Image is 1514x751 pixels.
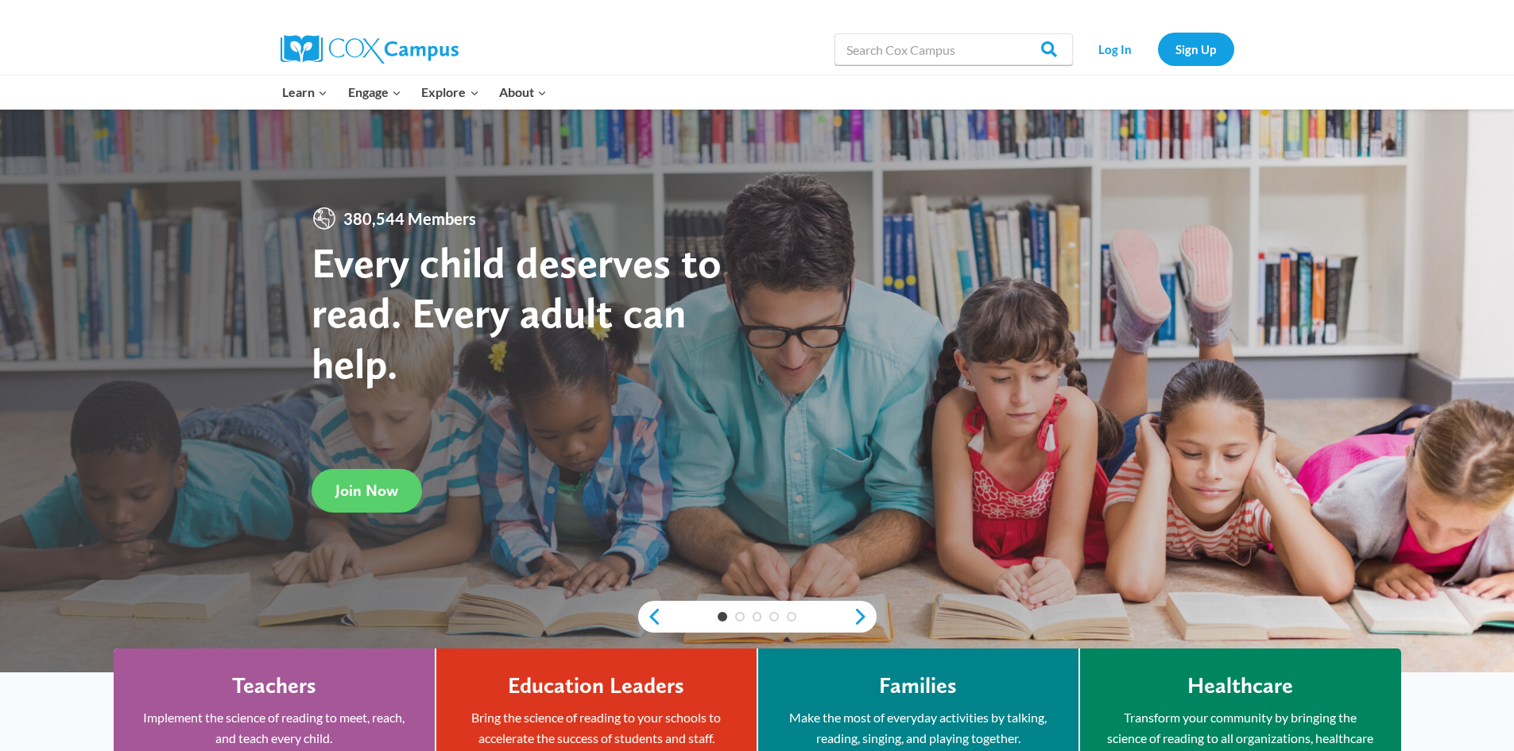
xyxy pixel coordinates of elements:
[1081,33,1234,65] nav: Secondary Navigation
[337,206,482,231] span: 380,544 Members
[769,612,779,621] a: 4
[281,35,459,64] img: Cox Campus
[273,75,557,109] nav: Primary Navigation
[1187,672,1293,699] h4: Healthcare
[508,672,684,699] h4: Education Leaders
[787,612,796,621] a: 5
[460,707,733,748] p: Bring the science of reading to your schools to accelerate the success of students and staff.
[753,612,762,621] a: 3
[499,82,547,103] span: About
[735,612,745,621] a: 2
[335,481,398,500] span: Join Now
[853,607,877,626] a: next
[312,237,722,389] strong: Every child deserves to read. Every adult can help.
[638,607,662,626] a: previous
[137,707,411,748] p: Implement the science of reading to meet, reach, and teach every child.
[232,672,316,699] h4: Teachers
[834,33,1073,65] input: Search Cox Campus
[1081,33,1150,65] a: Log In
[879,672,957,699] h4: Families
[638,601,877,633] div: content slider buttons
[421,82,478,103] span: Explore
[282,82,327,103] span: Learn
[718,612,727,621] a: 1
[782,707,1055,748] p: Make the most of everyday activities by talking, reading, singing, and playing together.
[312,469,422,513] a: Join Now
[1158,33,1234,65] a: Sign Up
[348,82,401,103] span: Engage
